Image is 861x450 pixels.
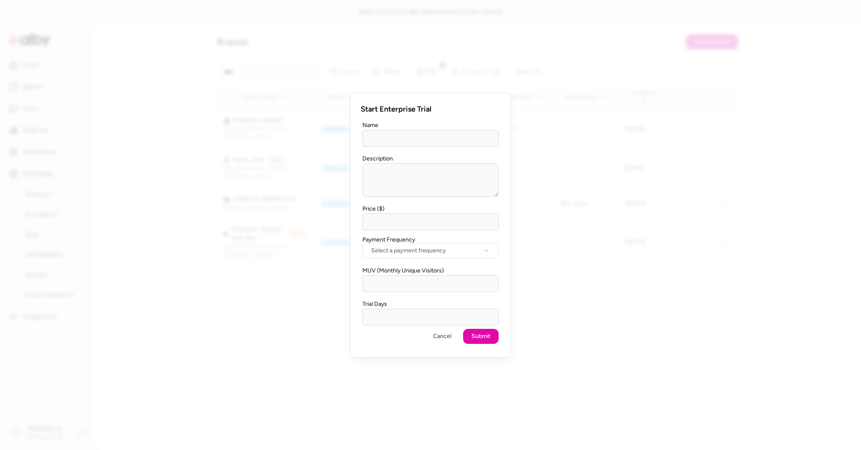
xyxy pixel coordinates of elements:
[463,329,499,344] button: Submit
[362,267,444,274] label: MUV (Monthly Unique Visitors)
[425,329,460,344] button: Cancel
[362,122,378,129] label: Name
[361,103,500,115] h2: Start Enterprise Trial
[362,237,499,243] label: Payment Frequency
[362,205,385,212] label: Price ($)
[362,155,393,162] label: Description
[362,300,387,308] label: Trial Days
